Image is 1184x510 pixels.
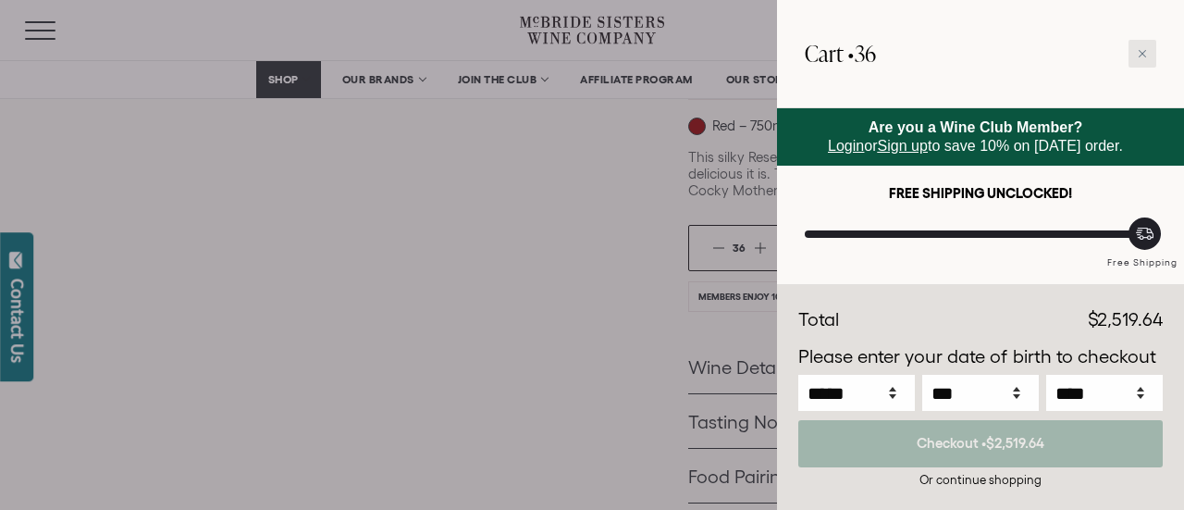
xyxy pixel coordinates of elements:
h2: Cart • [805,28,876,80]
span: $2,519.64 [1088,309,1163,330]
strong: FREE SHIPPING UNCLOCKED! [889,185,1072,201]
div: Free Shipping [1101,238,1184,270]
span: or to save 10% on [DATE] order. [828,119,1123,154]
div: Or continue shopping [798,471,1163,489]
div: Total [798,306,839,334]
p: Please enter your date of birth to checkout [798,343,1163,371]
strong: Are you a Wine Club Member? [869,119,1083,135]
a: Sign up [878,138,928,154]
a: Login [828,138,864,154]
span: 36 [855,38,876,68]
